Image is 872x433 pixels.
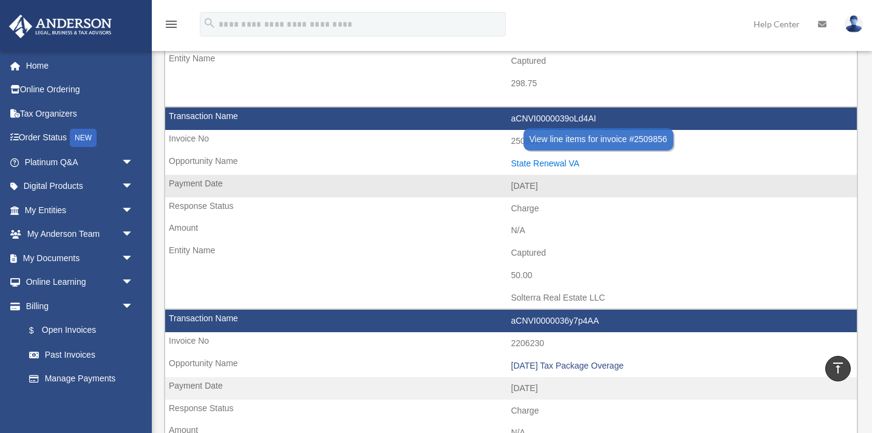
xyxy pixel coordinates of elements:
[121,150,146,175] span: arrow_drop_down
[165,377,857,400] td: [DATE]
[165,310,857,333] td: aCNVI0000036y7p4AA
[17,367,152,391] a: Manage Payments
[9,198,152,222] a: My Entitiesarrow_drop_down
[9,101,152,126] a: Tax Organizers
[5,15,115,38] img: Anderson Advisors Platinum Portal
[121,198,146,223] span: arrow_drop_down
[165,197,857,220] td: Charge
[164,21,179,32] a: menu
[165,219,857,242] td: N/A
[165,50,857,73] td: Captured
[121,270,146,295] span: arrow_drop_down
[9,174,152,199] a: Digital Productsarrow_drop_down
[36,323,42,338] span: $
[121,294,146,319] span: arrow_drop_down
[164,17,179,32] i: menu
[9,294,152,318] a: Billingarrow_drop_down
[511,361,851,371] div: [DATE] Tax Package Overage
[17,318,152,343] a: $Open Invoices
[9,222,152,247] a: My Anderson Teamarrow_drop_down
[70,129,97,147] div: NEW
[9,126,152,151] a: Order StatusNEW
[165,400,857,423] td: Charge
[9,53,152,78] a: Home
[165,264,857,287] td: 50.00
[165,130,857,153] td: 2509856
[121,246,146,271] span: arrow_drop_down
[165,242,857,265] td: Captured
[9,246,152,270] a: My Documentsarrow_drop_down
[9,270,152,295] a: Online Learningarrow_drop_down
[9,150,152,174] a: Platinum Q&Aarrow_drop_down
[845,15,863,33] img: User Pic
[165,332,857,355] td: 2206230
[165,287,857,310] td: Solterra Real Estate LLC
[9,78,152,102] a: Online Ordering
[203,16,216,30] i: search
[165,175,857,198] td: [DATE]
[165,72,857,95] td: 298.75
[511,159,851,169] div: State Renewal VA
[9,390,152,415] a: Events Calendar
[825,356,851,381] a: vertical_align_top
[17,343,146,367] a: Past Invoices
[831,361,845,375] i: vertical_align_top
[121,174,146,199] span: arrow_drop_down
[165,107,857,131] td: aCNVI0000039oLd4AI
[121,222,146,247] span: arrow_drop_down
